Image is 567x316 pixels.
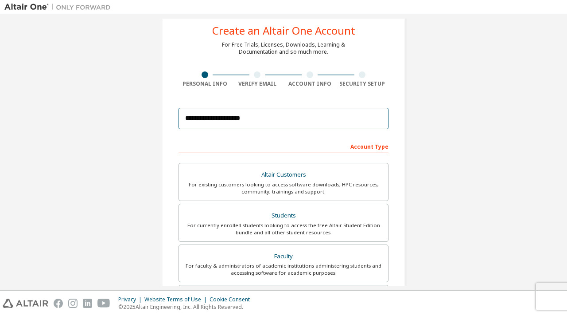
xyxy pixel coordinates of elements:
[231,80,284,87] div: Verify Email
[210,296,255,303] div: Cookie Consent
[97,299,110,308] img: youtube.svg
[83,299,92,308] img: linkedin.svg
[3,299,48,308] img: altair_logo.svg
[118,303,255,311] p: © 2025 Altair Engineering, Inc. All Rights Reserved.
[118,296,144,303] div: Privacy
[222,41,345,55] div: For Free Trials, Licenses, Downloads, Learning & Documentation and so much more.
[179,139,388,153] div: Account Type
[68,299,78,308] img: instagram.svg
[184,250,383,263] div: Faculty
[179,80,231,87] div: Personal Info
[144,296,210,303] div: Website Terms of Use
[283,80,336,87] div: Account Info
[54,299,63,308] img: facebook.svg
[212,25,355,36] div: Create an Altair One Account
[184,169,383,181] div: Altair Customers
[184,222,383,236] div: For currently enrolled students looking to access the free Altair Student Edition bundle and all ...
[184,262,383,276] div: For faculty & administrators of academic institutions administering students and accessing softwa...
[336,80,389,87] div: Security Setup
[184,209,383,222] div: Students
[4,3,115,12] img: Altair One
[184,181,383,195] div: For existing customers looking to access software downloads, HPC resources, community, trainings ...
